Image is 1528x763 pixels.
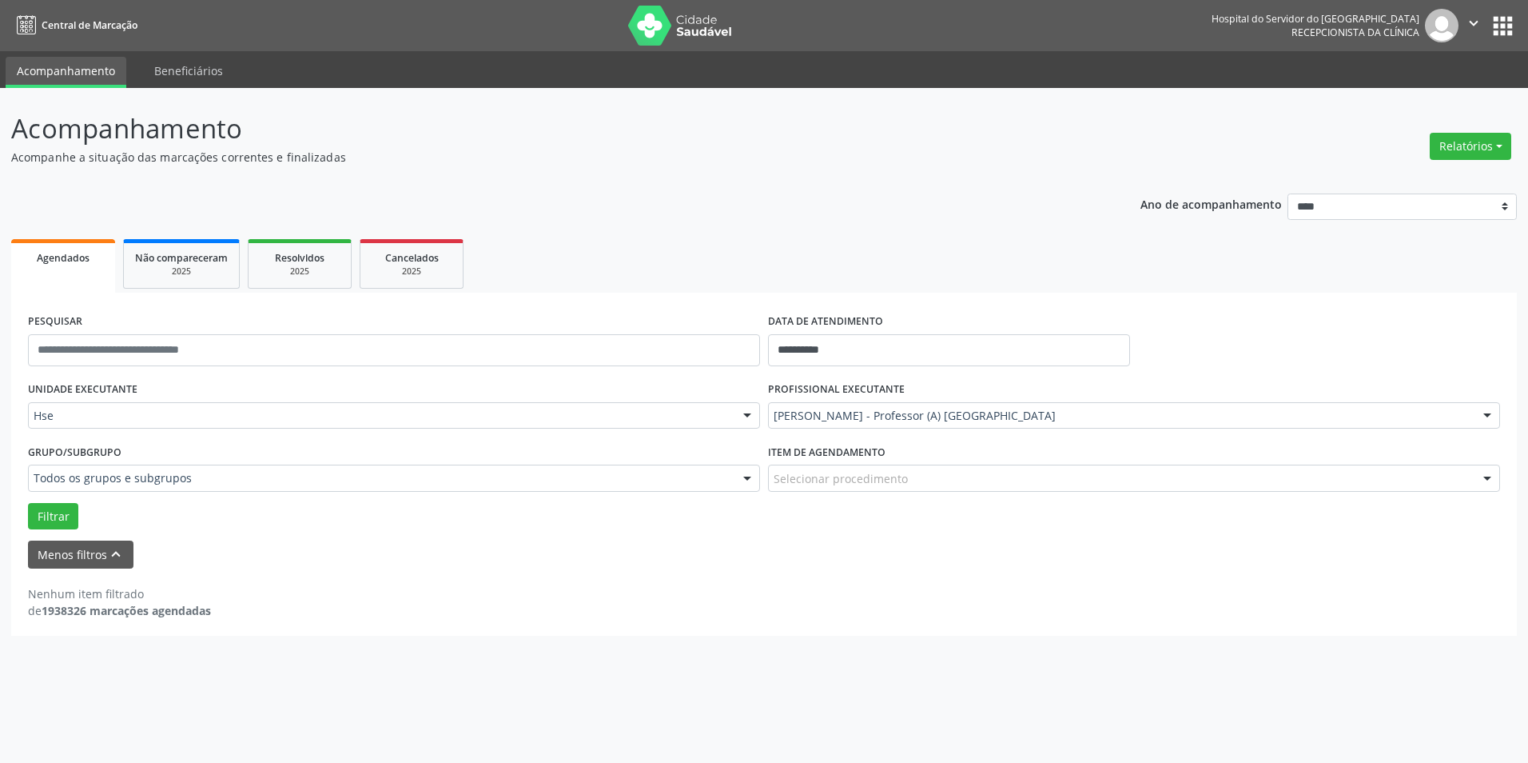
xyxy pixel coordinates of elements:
[135,266,228,278] div: 2025
[1291,26,1419,39] span: Recepcionista da clínica
[28,378,137,402] label: UNIDADE EXECUTANTE
[135,251,228,265] span: Não compareceram
[11,109,1065,149] p: Acompanhamento
[275,251,324,265] span: Resolvidos
[1140,194,1282,214] p: Ano de acompanhamento
[1430,133,1511,160] button: Relatórios
[11,149,1065,166] p: Acompanhe a situação das marcações correntes e finalizadas
[1458,9,1489,42] button: 
[42,18,137,32] span: Central de Marcação
[768,310,883,334] label: DATA DE ATENDIMENTO
[34,470,727,486] span: Todos os grupos e subgrupos
[372,266,452,278] div: 2025
[1489,12,1517,40] button: apps
[1212,12,1419,26] div: Hospital do Servidor do [GEOGRAPHIC_DATA]
[28,541,133,569] button: Menos filtroskeyboard_arrow_up
[6,57,126,88] a: Acompanhamento
[107,545,125,563] i: keyboard_arrow_up
[28,602,211,619] div: de
[37,251,90,265] span: Agendados
[28,503,78,530] button: Filtrar
[385,251,439,265] span: Cancelados
[28,585,211,602] div: Nenhum item filtrado
[774,470,908,487] span: Selecionar procedimento
[774,408,1467,424] span: [PERSON_NAME] - Professor (A) [GEOGRAPHIC_DATA]
[260,266,340,278] div: 2025
[34,408,727,424] span: Hse
[1465,14,1482,32] i: 
[768,440,885,465] label: Item de agendamento
[1425,9,1458,42] img: img
[28,440,121,465] label: Grupo/Subgrupo
[143,57,234,85] a: Beneficiários
[42,603,211,618] strong: 1938326 marcações agendadas
[28,310,82,334] label: PESQUISAR
[11,12,137,38] a: Central de Marcação
[768,378,905,402] label: PROFISSIONAL EXECUTANTE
